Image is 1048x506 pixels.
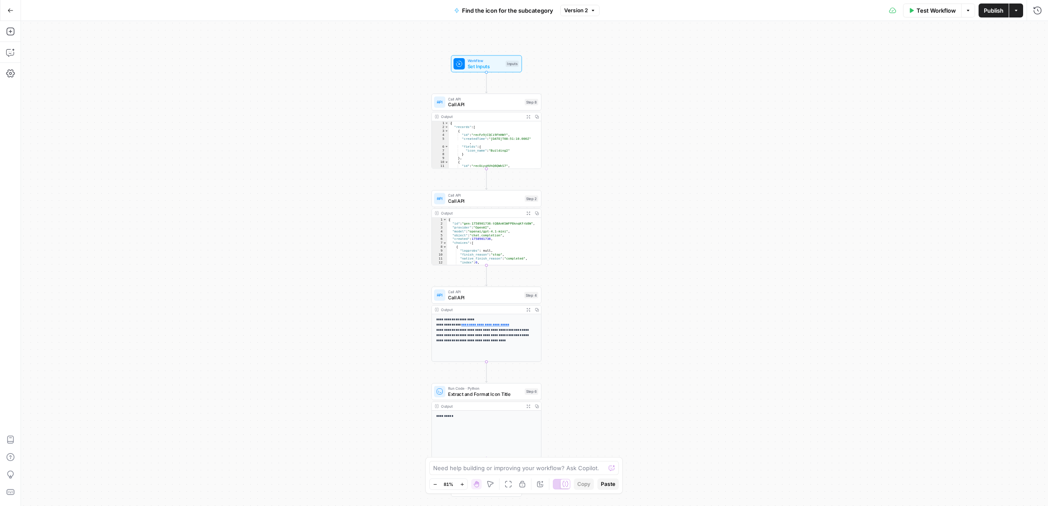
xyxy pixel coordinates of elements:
span: Toggle code folding, rows 7 through 20 [443,241,447,245]
span: Paste [601,480,615,488]
div: 4 [432,229,447,233]
span: Toggle code folding, rows 10 through 16 [445,160,448,164]
button: Copy [574,478,594,490]
div: Step 6 [525,388,538,395]
div: Output [441,114,522,119]
span: Toggle code folding, rows 3 through 9 [445,129,448,133]
span: Toggle code folding, rows 1 through 26 [443,218,447,222]
div: 9 [432,156,449,160]
span: Call API [448,289,521,295]
div: 11 [432,164,449,168]
div: Step 4 [524,292,538,298]
span: Toggle code folding, rows 1 through 705 [445,121,448,125]
span: Toggle code folding, rows 2 through 703 [445,125,448,129]
button: Paste [597,478,619,490]
div: 7 [432,149,449,152]
div: Step 8 [525,99,538,105]
span: Extract and Format Icon Title [448,391,522,398]
div: 8 [432,152,449,156]
div: 11 [432,257,447,261]
span: Set Inputs [468,63,503,70]
span: Find the icon for the subcategory [462,6,553,15]
span: Call API [448,193,522,198]
div: 8 [432,245,447,249]
span: Copy [577,480,590,488]
span: 81% [444,481,453,488]
span: Output [468,487,516,494]
div: 10 [432,253,447,257]
div: 4 [432,133,449,137]
div: 3 [432,129,449,133]
div: 10 [432,160,449,164]
div: 6 [432,145,449,149]
span: Publish [984,6,1003,15]
div: Output [441,307,522,312]
div: 13 [432,265,447,269]
g: Edge from start to step_8 [486,73,488,93]
div: 2 [432,222,447,225]
div: 1 [432,121,449,125]
div: Output [441,210,522,216]
div: 1 [432,218,447,222]
button: Test Workflow [903,3,961,17]
span: Call API [448,294,521,301]
span: Toggle code folding, rows 8 through 19 [443,245,447,249]
div: 5 [432,233,447,237]
span: Call API [448,101,522,108]
button: Publish [979,3,1009,17]
div: 2 [432,125,449,129]
div: WorkflowSet InputsInputs [431,55,541,73]
div: 12 [432,168,449,176]
div: 7 [432,241,447,245]
g: Edge from step_4 to step_6 [486,362,488,382]
div: 5 [432,137,449,145]
button: Find the icon for the subcategory [449,3,558,17]
g: Edge from step_2 to step_4 [486,266,488,286]
div: Inputs [506,61,519,67]
div: Step 2 [525,195,538,202]
div: 12 [432,261,447,265]
g: Edge from step_8 to step_2 [486,169,488,190]
span: Version 2 [564,7,588,14]
span: Test Workflow [917,6,956,15]
button: Version 2 [560,5,600,16]
div: EndOutput [431,480,541,497]
div: Call APICall APIStep 8Output{ "records":[ { "id":"recFz9jCQCi9FhHWY", "createdTime":"[DATE]T08:51... [431,94,541,169]
div: 3 [432,225,447,229]
span: Toggle code folding, rows 13 through 18 [443,265,447,269]
div: Run Code · PythonExtract and Format Icon TitleStep 6Output**** **** * [431,383,541,458]
div: Output [441,403,522,409]
div: Call APICall APIStep 2Output{ "id":"gen-1758901736-tQBAnKSWFP8knqKfrb8W", "provider":"OpenAI", "m... [431,190,541,265]
div: 9 [432,249,447,253]
span: Toggle code folding, rows 6 through 8 [445,145,448,149]
span: Run Code · Python [448,385,522,391]
div: 6 [432,237,447,241]
span: Call API [448,198,522,204]
span: Workflow [468,58,503,63]
span: Call API [448,96,522,102]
